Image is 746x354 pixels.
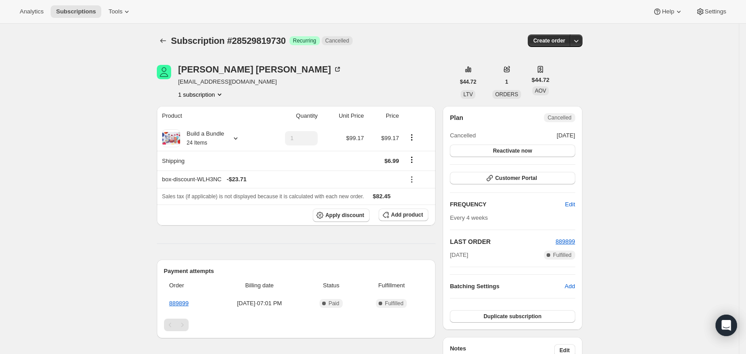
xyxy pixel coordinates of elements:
[662,8,674,15] span: Help
[367,106,401,126] th: Price
[553,252,571,259] span: Fulfilled
[495,91,518,98] span: ORDERS
[216,281,302,290] span: Billing date
[162,193,364,200] span: Sales tax (if applicable) is not displayed because it is calculated with each new order.
[164,267,429,276] h2: Payment attempts
[385,300,403,307] span: Fulfilled
[528,34,570,47] button: Create order
[157,106,263,126] th: Product
[180,129,224,147] div: Build a Bundle
[313,209,370,222] button: Apply discount
[373,193,391,200] span: $82.45
[20,8,43,15] span: Analytics
[647,5,688,18] button: Help
[328,300,339,307] span: Paid
[108,8,122,15] span: Tools
[227,175,246,184] span: - $23.71
[171,36,286,46] span: Subscription #28529819730
[263,106,320,126] th: Quantity
[178,90,224,99] button: Product actions
[450,200,565,209] h2: FREQUENCY
[178,77,342,86] span: [EMAIL_ADDRESS][DOMAIN_NAME]
[308,281,354,290] span: Status
[559,279,580,294] button: Add
[455,76,482,88] button: $44.72
[379,209,428,221] button: Add product
[51,5,101,18] button: Subscriptions
[14,5,49,18] button: Analytics
[320,106,367,126] th: Unit Price
[533,37,565,44] span: Create order
[500,76,514,88] button: 1
[405,155,419,165] button: Shipping actions
[381,135,399,141] span: $99.17
[450,214,488,221] span: Every 4 weeks
[532,76,550,85] span: $44.72
[169,300,189,307] a: 889899
[556,238,575,245] a: 889899
[360,281,423,290] span: Fulfillment
[164,319,429,331] nav: Pagination
[450,172,575,184] button: Customer Portal
[178,65,342,74] div: [PERSON_NAME] [PERSON_NAME]
[690,5,732,18] button: Settings
[505,78,509,85] span: 1
[705,8,726,15] span: Settings
[325,212,364,219] span: Apply discount
[56,8,96,15] span: Subscriptions
[103,5,137,18] button: Tools
[450,145,575,157] button: Reactivate now
[560,347,570,354] span: Edit
[391,211,423,218] span: Add product
[565,282,575,291] span: Add
[162,175,399,184] div: box-discount-WLH3NC
[560,197,580,212] button: Edit
[450,131,476,140] span: Cancelled
[716,315,737,336] div: Open Intercom Messenger
[493,147,532,154] span: Reactivate now
[548,114,571,121] span: Cancelled
[450,282,565,291] h6: Batching Settings
[450,113,463,122] h2: Plan
[346,135,364,141] span: $99.17
[450,310,575,323] button: Duplicate subscription
[384,158,399,164] span: $6.99
[157,151,263,171] th: Shipping
[556,237,575,246] button: 889899
[157,65,171,79] span: Bernadette Previti
[164,276,214,295] th: Order
[187,140,207,146] small: 24 Items
[216,299,302,308] span: [DATE] · 07:01 PM
[450,251,468,260] span: [DATE]
[293,37,316,44] span: Recurring
[460,78,477,85] span: $44.72
[557,131,575,140] span: [DATE]
[495,175,537,182] span: Customer Portal
[483,313,541,320] span: Duplicate subscription
[405,132,419,142] button: Product actions
[535,88,546,94] span: AOV
[325,37,349,44] span: Cancelled
[450,237,556,246] h2: LAST ORDER
[463,91,473,98] span: LTV
[157,34,169,47] button: Subscriptions
[565,200,575,209] span: Edit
